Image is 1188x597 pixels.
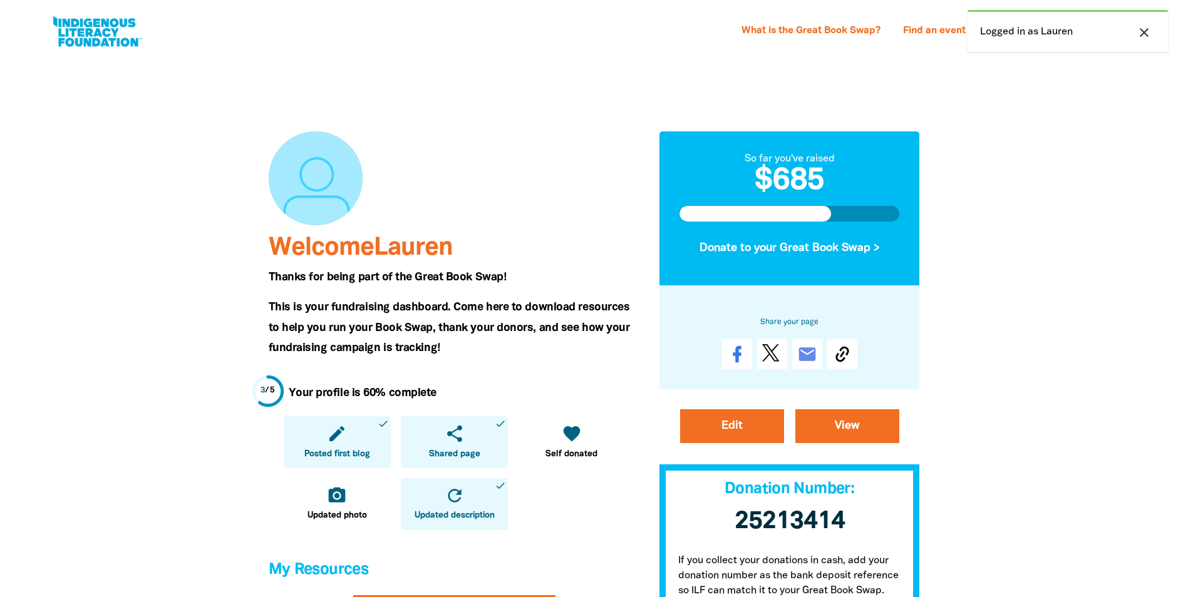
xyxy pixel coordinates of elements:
span: This is your fundraising dashboard. Come here to download resources to help you run your Book Swa... [269,302,630,353]
span: Posted first blog [304,448,370,461]
a: editPosted first blogdone [284,416,391,468]
span: Self donated [545,448,597,461]
i: done [495,480,506,491]
button: Copy Link [827,339,857,369]
i: email [797,344,817,364]
i: done [378,418,389,429]
i: close [1137,25,1152,40]
a: refreshUpdated descriptiondone [401,478,508,530]
div: Logged in as Lauren [968,10,1168,52]
h2: $685 [679,166,900,196]
h6: Share your page [679,315,900,329]
span: Updated photo [307,509,367,522]
i: done [495,418,506,429]
i: share [445,424,465,444]
i: camera_alt [327,486,347,506]
span: My Resources [269,563,369,577]
a: What is the Great Book Swap? [734,21,888,41]
span: Updated description [415,509,495,522]
a: shareShared pagedone [401,416,508,468]
strong: Your profile is 60% complete [289,388,436,398]
a: Share [722,339,752,369]
div: / 5 [261,385,275,397]
span: Donation Number: [725,482,854,496]
i: edit [327,424,347,444]
div: So far you've raised [679,151,900,166]
a: Post [757,339,787,369]
i: refresh [445,486,465,506]
i: favorite [562,424,582,444]
span: 3 [261,387,266,394]
button: Donate to your Great Book Swap > [679,232,900,265]
a: email [792,339,822,369]
span: Welcome Lauren [269,237,453,260]
a: camera_altUpdated photo [284,478,391,530]
span: Shared page [429,448,480,461]
a: Edit [680,409,784,443]
span: 25213414 [735,510,845,533]
button: close [1133,24,1155,41]
a: View [795,409,899,443]
a: Find an event [896,21,973,41]
span: Thanks for being part of the Great Book Swap! [269,272,507,282]
a: favoriteSelf donated [518,416,625,468]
